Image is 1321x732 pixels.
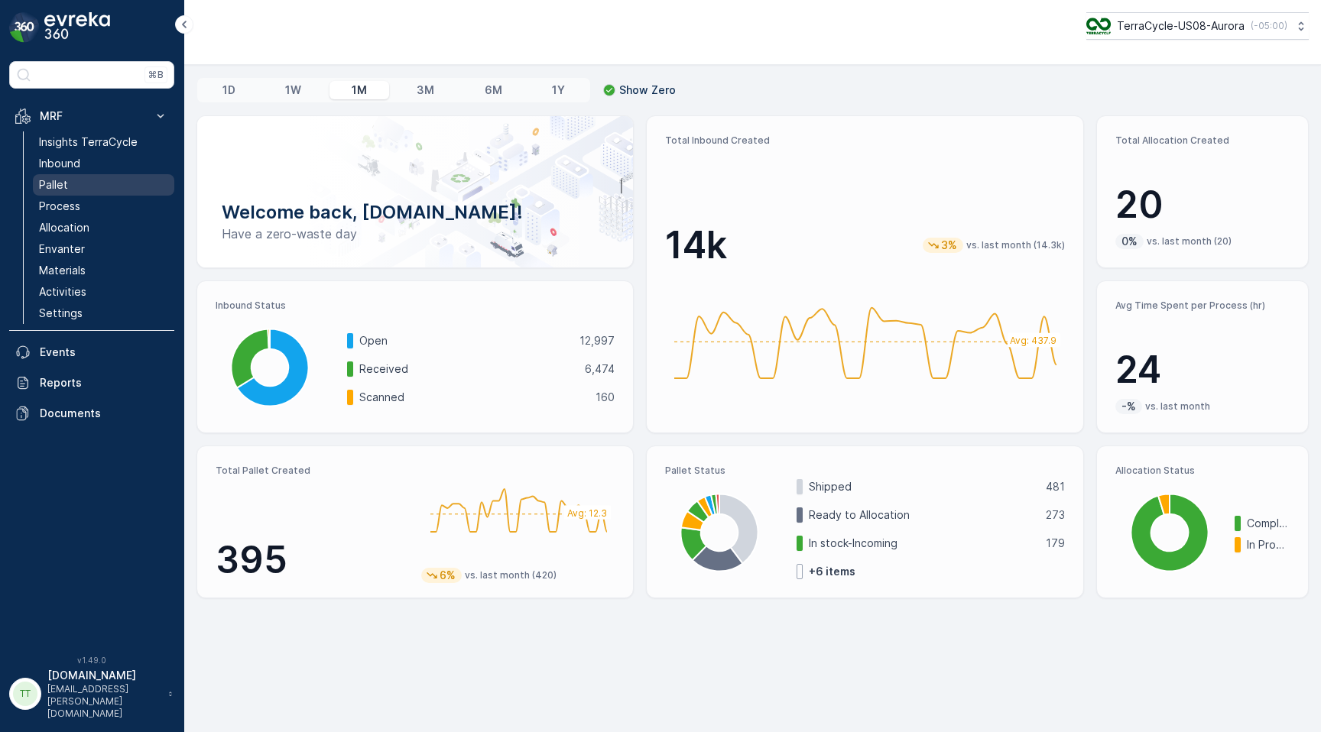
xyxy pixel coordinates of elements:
[1115,182,1290,228] p: 20
[216,465,409,477] p: Total Pallet Created
[222,83,235,98] p: 1D
[1145,400,1210,413] p: vs. last month
[13,682,37,706] div: TT
[619,83,676,98] p: Show Zero
[40,109,144,124] p: MRF
[1247,537,1290,552] p: In Progress
[40,345,168,360] p: Events
[665,465,1064,477] p: Pallet Status
[9,101,174,131] button: MRF
[1117,18,1245,34] p: TerraCycle-US08-Aurora
[665,134,1064,147] p: Total Inbound Created
[9,12,40,43] img: logo
[40,375,168,390] p: Reports
[359,333,570,348] p: Open
[33,196,174,217] a: Process
[33,303,174,324] a: Settings
[33,238,174,260] a: Envanter
[1046,536,1065,551] p: 179
[579,333,615,348] p: 12,997
[9,668,174,720] button: TT[DOMAIN_NAME][EMAIL_ADDRESS][PERSON_NAME][DOMAIN_NAME]
[1046,507,1065,523] p: 273
[285,83,301,98] p: 1W
[33,217,174,238] a: Allocation
[33,174,174,196] a: Pallet
[39,306,83,321] p: Settings
[966,239,1065,251] p: vs. last month (14.3k)
[33,131,174,153] a: Insights TerraCycle
[1115,465,1290,477] p: Allocation Status
[216,300,615,312] p: Inbound Status
[596,390,615,405] p: 160
[39,241,85,257] p: Envanter
[9,337,174,368] a: Events
[1115,347,1290,393] p: 24
[465,569,557,581] p: vs. last month (420)
[44,12,110,43] img: logo_dark-DEwI_e13.png
[1086,18,1111,34] img: image_ci7OI47.png
[40,406,168,421] p: Documents
[1046,479,1065,494] p: 481
[39,156,80,171] p: Inbound
[33,281,174,303] a: Activities
[9,656,174,665] span: v 1.49.0
[1120,399,1138,414] p: -%
[39,177,68,193] p: Pallet
[1086,12,1309,40] button: TerraCycle-US08-Aurora(-05:00)
[39,220,89,235] p: Allocation
[39,134,138,150] p: Insights TerraCycle
[585,361,615,377] p: 6,474
[148,69,164,81] p: ⌘B
[809,507,1035,523] p: Ready to Allocation
[809,479,1035,494] p: Shipped
[9,398,174,429] a: Documents
[1115,134,1290,147] p: Total Allocation Created
[216,537,409,583] p: 395
[940,238,959,253] p: 3%
[1115,300,1290,312] p: Avg Time Spent per Process (hr)
[1120,234,1139,249] p: 0%
[47,683,161,720] p: [EMAIL_ADDRESS][PERSON_NAME][DOMAIN_NAME]
[33,260,174,281] a: Materials
[359,390,586,405] p: Scanned
[9,368,174,398] a: Reports
[47,668,161,683] p: [DOMAIN_NAME]
[39,199,80,214] p: Process
[1251,20,1287,32] p: ( -05:00 )
[352,83,367,98] p: 1M
[222,225,609,243] p: Have a zero-waste day
[809,564,855,579] p: + 6 items
[438,568,457,583] p: 6%
[485,83,502,98] p: 6M
[552,83,565,98] p: 1Y
[1247,516,1290,531] p: Completed
[665,222,727,268] p: 14k
[39,263,86,278] p: Materials
[222,200,609,225] p: Welcome back, [DOMAIN_NAME]!
[39,284,86,300] p: Activities
[417,83,434,98] p: 3M
[33,153,174,174] a: Inbound
[359,361,575,377] p: Received
[1147,235,1232,248] p: vs. last month (20)
[809,536,1035,551] p: In stock-Incoming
